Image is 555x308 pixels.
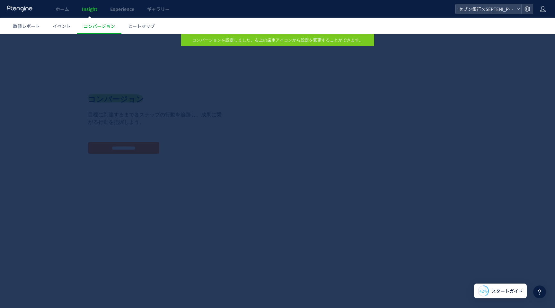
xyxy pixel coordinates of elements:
span: ギャラリー [147,6,170,12]
span: Insight [82,6,97,12]
span: イベント [53,23,71,29]
span: ヒートマップ [128,23,155,29]
span: 数値レポート [13,23,40,29]
span: 42% [480,288,488,294]
span: ホーム [56,6,69,12]
span: セブン銀行×SEPTENI_Ptengine [457,4,514,14]
span: スタートガイド [491,288,523,294]
span: Experience [110,6,134,12]
span: コンバージョン [84,23,115,29]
